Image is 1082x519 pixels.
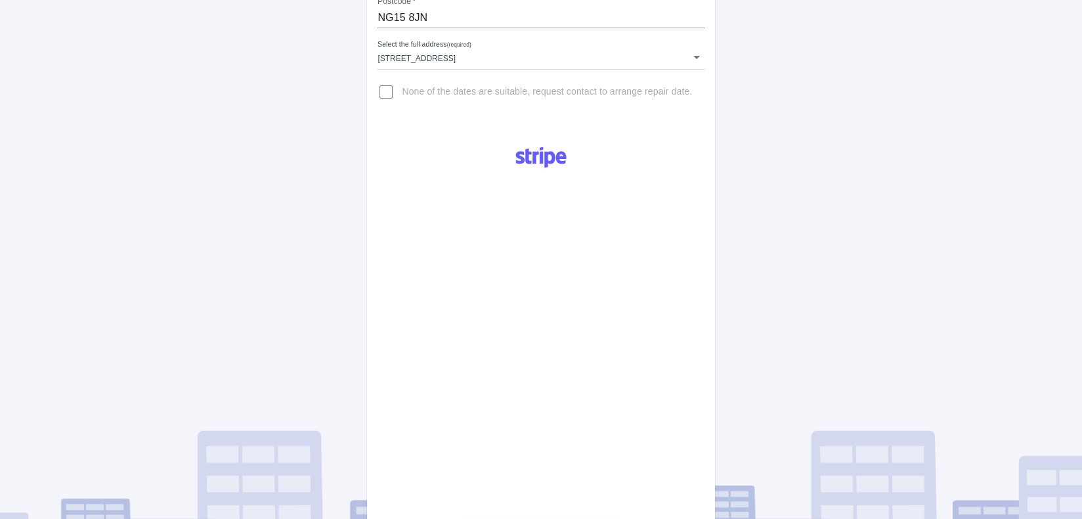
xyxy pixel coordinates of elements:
small: (required) [447,42,471,48]
iframe: Secure payment input frame [443,177,639,517]
span: None of the dates are suitable, request contact to arrange repair date. [402,85,692,99]
img: Logo [508,142,574,173]
div: [STREET_ADDRESS] [378,45,704,69]
label: Select the full address [378,39,471,50]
